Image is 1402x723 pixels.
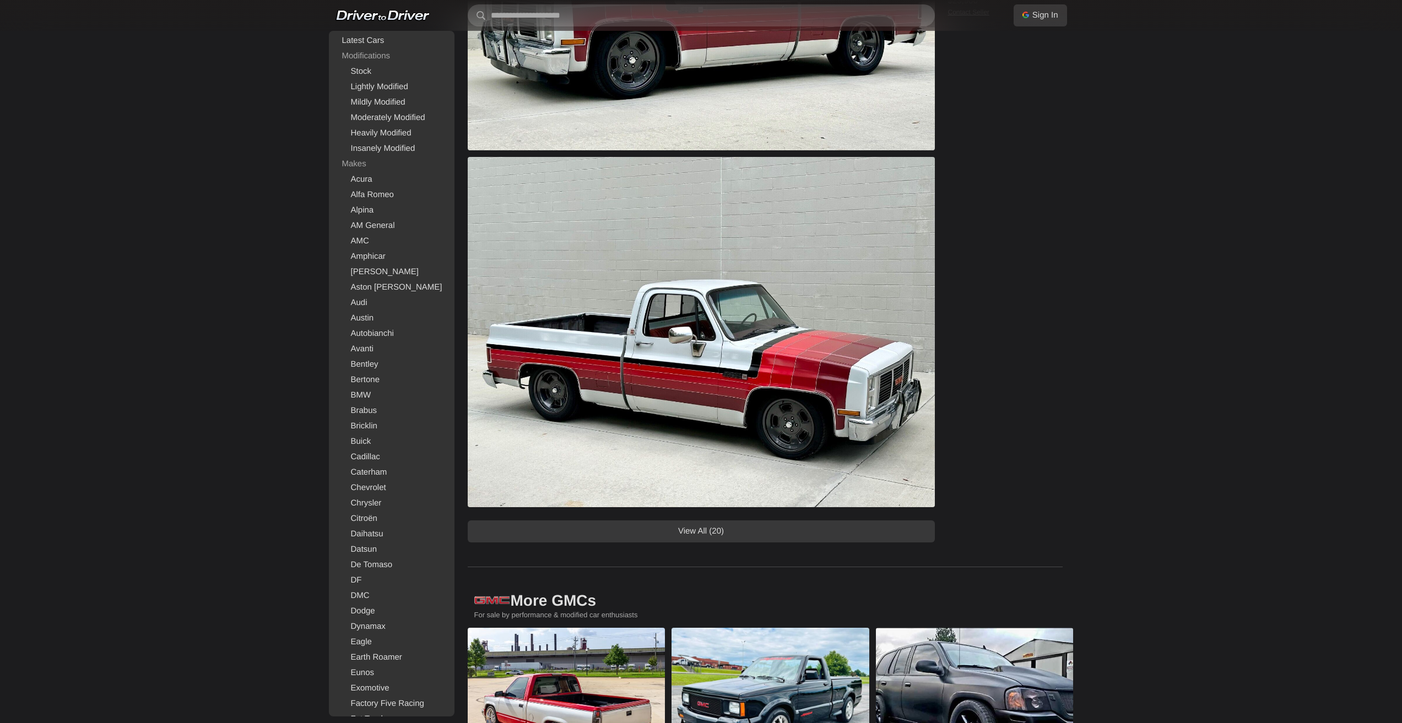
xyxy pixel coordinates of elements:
[331,588,452,604] a: DMC
[468,610,1074,628] p: For sale by performance & modified car enthusiasts
[331,48,452,64] div: Modifications
[331,187,452,203] a: Alfa Romeo
[331,203,452,218] a: Alpina
[331,280,452,295] a: Aston [PERSON_NAME]
[474,594,510,607] img: GMC logo
[331,465,452,480] a: Caterham
[468,157,935,507] img: 1987 GMC Sierra 1500 for sale
[331,480,452,496] a: Chevrolet
[331,156,452,172] div: Makes
[331,233,452,249] a: AMC
[331,418,452,434] a: Bricklin
[331,311,452,326] a: Austin
[331,295,452,311] a: Audi
[331,634,452,650] a: Eagle
[331,526,452,542] a: Daihatsu
[331,696,452,711] a: Factory Five Racing
[331,434,452,449] a: Buick
[331,604,452,619] a: Dodge
[331,372,452,388] a: Bertone
[331,126,452,141] a: Heavily Modified
[331,650,452,665] a: Earth Roamer
[1014,4,1067,26] a: Sign In
[331,64,452,79] a: Stock
[468,520,935,542] a: View All (20)
[331,665,452,681] a: Eunos
[331,218,452,233] a: AM General
[331,681,452,696] a: Exomotive
[331,141,452,156] a: Insanely Modified
[331,511,452,526] a: Citroën
[331,403,452,418] a: Brabus
[331,388,452,403] a: BMW
[331,357,452,372] a: Bentley
[331,79,452,95] a: Lightly Modified
[331,542,452,557] a: Datsun
[331,326,452,341] a: Autobianchi
[331,95,452,110] a: Mildly Modified
[331,172,452,187] a: Acura
[331,449,452,465] a: Cadillac
[331,573,452,588] a: DF
[331,110,452,126] a: Moderately Modified
[468,567,1063,617] h1: More GMCs
[331,496,452,511] a: Chrysler
[331,264,452,280] a: [PERSON_NAME]
[331,619,452,634] a: Dynamax
[331,249,452,264] a: Amphicar
[331,33,452,48] a: Latest Cars
[331,341,452,357] a: Avanti
[331,557,452,573] a: De Tomaso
